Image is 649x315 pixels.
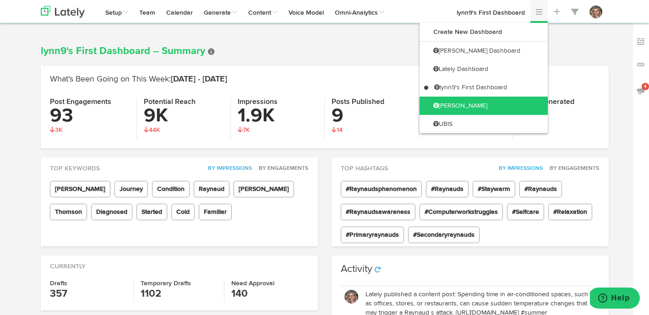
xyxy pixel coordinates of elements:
div: Currently [41,255,318,271]
h4: Posts Generated [519,98,600,106]
a: Create New Dashboard [420,23,548,41]
span: [DATE] - [DATE] [171,75,227,83]
h3: 357 [50,287,126,301]
img: OhcUycdS6u5e6MDkMfFl [344,290,358,304]
span: #Raynauds [426,181,469,197]
h3: 1102 [141,287,217,301]
span: 44K [144,127,160,133]
span: #Computerworkstruggles [420,204,503,220]
span: Condition [152,181,190,197]
img: links_off.svg [636,60,645,69]
a: UBIS [420,115,548,133]
h3: 140 [231,287,308,301]
span: Raynaud [194,181,229,197]
b: Create New Dashboard [433,29,502,35]
span: [PERSON_NAME] [50,181,110,197]
span: Thomson [50,204,87,220]
span: #Raynaudsphenomenon [341,181,422,197]
button: By Engagements [254,164,309,173]
span: 4 [642,83,649,90]
span: 3K [50,127,63,133]
h2: What’s Been Going on This Week: [50,75,600,84]
div: Top Hashtags [332,157,609,173]
h1: lynn9's First Dashboard – Summary [41,46,609,57]
span: 14 [332,127,343,133]
a: [PERSON_NAME] Dashboard [420,42,548,60]
h3: 9 [332,106,411,125]
h4: Temporary Drafts [141,280,217,287]
span: Familiar [199,204,232,220]
span: Cold [171,204,195,220]
h3: Activity [341,264,372,274]
span: #Primaryraynauds [341,227,404,243]
img: announcements_off.svg [636,86,645,95]
span: Journey [115,181,148,197]
span: [PERSON_NAME] [234,181,294,197]
iframe: Opens a widget where you can find more information [590,288,640,310]
img: OhcUycdS6u5e6MDkMfFl [589,5,602,18]
img: logo_lately_bg_light.svg [41,6,85,18]
img: keywords_off.svg [636,37,645,46]
span: #Raynauds [519,181,562,197]
h3: 93 [50,106,130,125]
h4: Impressions [238,98,317,106]
a: [PERSON_NAME] [420,97,548,115]
a: Lately Dashboard [420,60,548,78]
span: #Secondaryraynauds [408,227,480,243]
a: lynn9's First Dashboard [420,78,548,97]
span: Started [136,204,167,220]
h3: 1.9K [238,106,317,125]
h3: 31 [519,106,600,125]
span: 7K [238,127,250,133]
span: #Staywarm [473,181,515,197]
h4: Need Approval [231,280,308,287]
button: By Impressions [494,164,543,173]
h4: Posts Published [332,98,411,106]
h4: Potential Reach [144,98,224,106]
span: #Selfcare [507,204,544,220]
span: #Raynaudsawareness [341,204,415,220]
button: By Impressions [203,164,252,173]
h4: Post Engagements [50,98,130,106]
div: Top Keywords [41,157,318,173]
span: #Relaxation [548,204,592,220]
h4: Drafts [50,280,126,287]
span: Diagnosed [91,204,132,220]
button: By Engagements [545,164,600,173]
h3: 9K [144,106,224,125]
